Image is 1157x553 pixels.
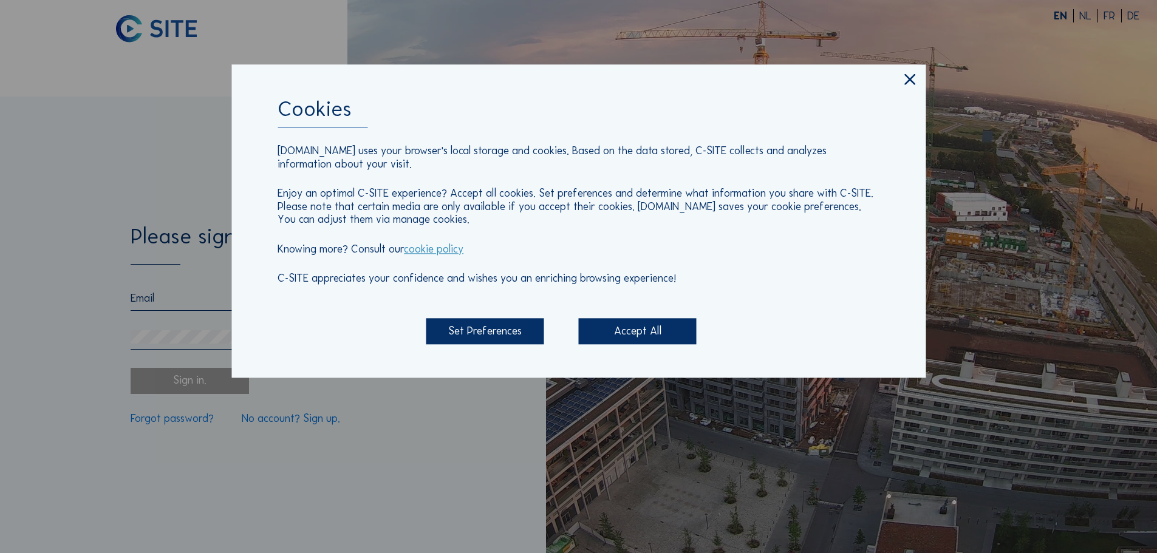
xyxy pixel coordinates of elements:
[278,243,879,256] p: Knowing more? Consult our
[278,273,879,285] p: C-SITE appreciates your confidence and wishes you an enriching browsing experience!
[426,319,544,345] div: Set Preferences
[278,145,879,171] p: [DOMAIN_NAME] uses your browser's local storage and cookies. Based on the data stored, C-SITE col...
[278,188,879,226] p: Enjoy an optimal C-SITE experience? Accept all cookies. Set preferences and determine what inform...
[404,242,463,256] a: cookie policy
[579,319,697,345] div: Accept All
[278,98,879,127] div: Cookies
